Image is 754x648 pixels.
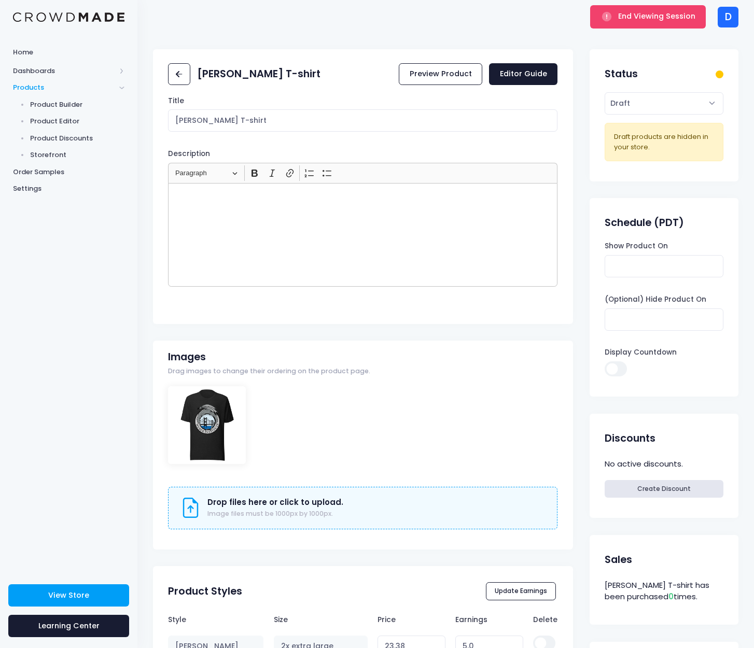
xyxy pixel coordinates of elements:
[48,590,89,600] span: View Store
[168,351,206,363] h2: Images
[614,132,715,152] div: Draft products are hidden in your store.
[175,167,229,179] span: Paragraph
[605,578,723,604] div: [PERSON_NAME] T-shirt has been purchased times.
[13,12,124,22] img: Logo
[207,509,333,518] span: Image files must be 1000px by 1000px.
[269,609,372,630] th: Size
[605,432,655,444] h2: Discounts
[8,584,129,607] a: View Store
[13,82,116,93] span: Products
[668,591,674,602] span: 0
[30,133,125,144] span: Product Discounts
[605,294,706,305] label: (Optional) Hide Product On
[451,609,528,630] th: Earnings
[168,163,557,183] div: Editor toolbar
[605,241,668,251] label: Show Product On
[486,582,556,600] button: Update Earnings
[38,621,100,631] span: Learning Center
[605,480,723,498] a: Create Discount
[590,5,706,28] button: End Viewing Session
[168,609,269,630] th: Style
[207,498,343,507] h3: Drop files here or click to upload.
[605,68,638,80] h2: Status
[168,96,184,106] label: Title
[528,609,558,630] th: Delete
[718,7,738,27] div: D
[168,367,370,376] span: Drag images to change their ordering on the product page.
[171,165,242,181] button: Paragraph
[168,585,242,597] h2: Product Styles
[373,609,451,630] th: Price
[168,183,557,287] div: Rich Text Editor, main
[605,457,723,472] div: No active discounts.
[13,66,116,76] span: Dashboards
[489,63,557,86] a: Editor Guide
[13,167,124,177] span: Order Samples
[30,116,125,126] span: Product Editor
[618,11,695,21] span: End Viewing Session
[168,149,210,159] label: Description
[605,347,677,358] label: Display Countdown
[13,47,124,58] span: Home
[605,217,684,229] h2: Schedule (PDT)
[8,615,129,637] a: Learning Center
[399,63,482,86] a: Preview Product
[13,184,124,194] span: Settings
[30,100,125,110] span: Product Builder
[30,150,125,160] span: Storefront
[605,554,632,566] h2: Sales
[197,68,320,80] h2: [PERSON_NAME] T-shirt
